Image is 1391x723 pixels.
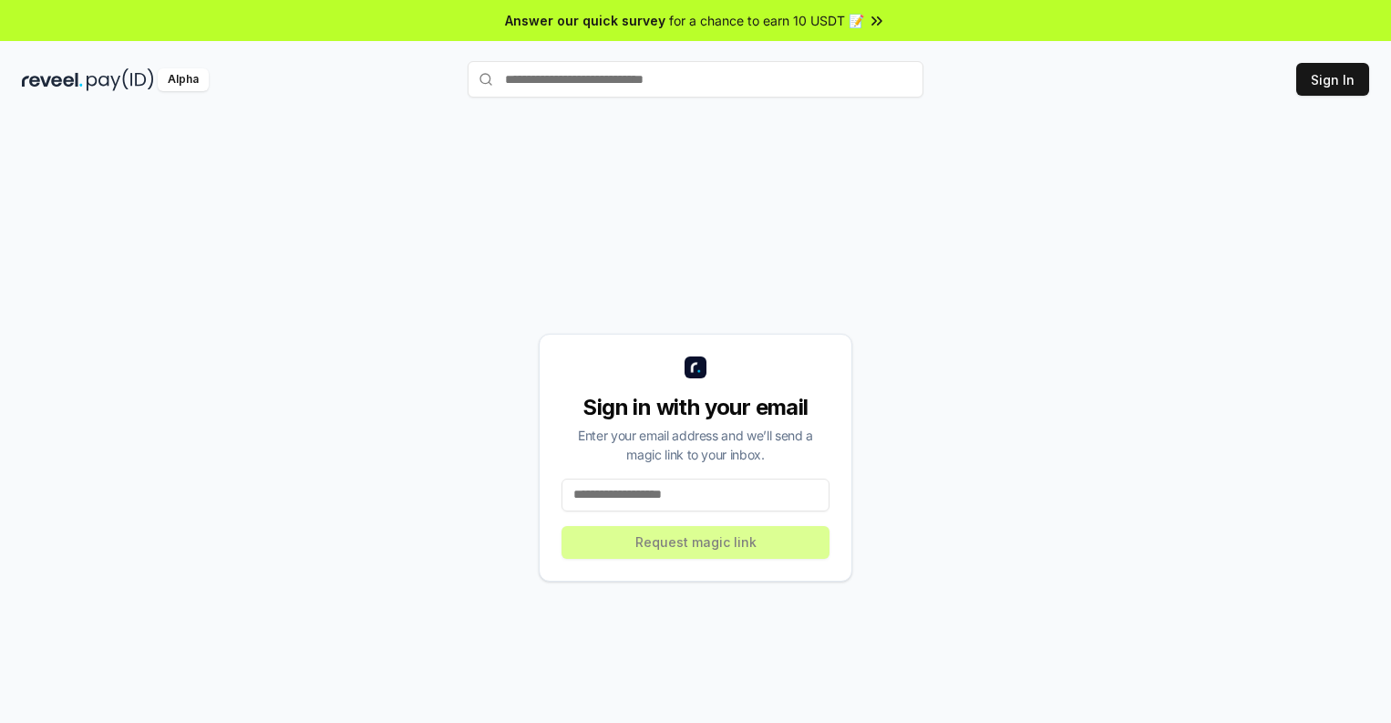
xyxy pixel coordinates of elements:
[87,68,154,91] img: pay_id
[562,426,829,464] div: Enter your email address and we’ll send a magic link to your inbox.
[669,11,864,30] span: for a chance to earn 10 USDT 📝
[562,393,829,422] div: Sign in with your email
[158,68,209,91] div: Alpha
[505,11,665,30] span: Answer our quick survey
[22,68,83,91] img: reveel_dark
[1296,63,1369,96] button: Sign In
[685,356,706,378] img: logo_small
